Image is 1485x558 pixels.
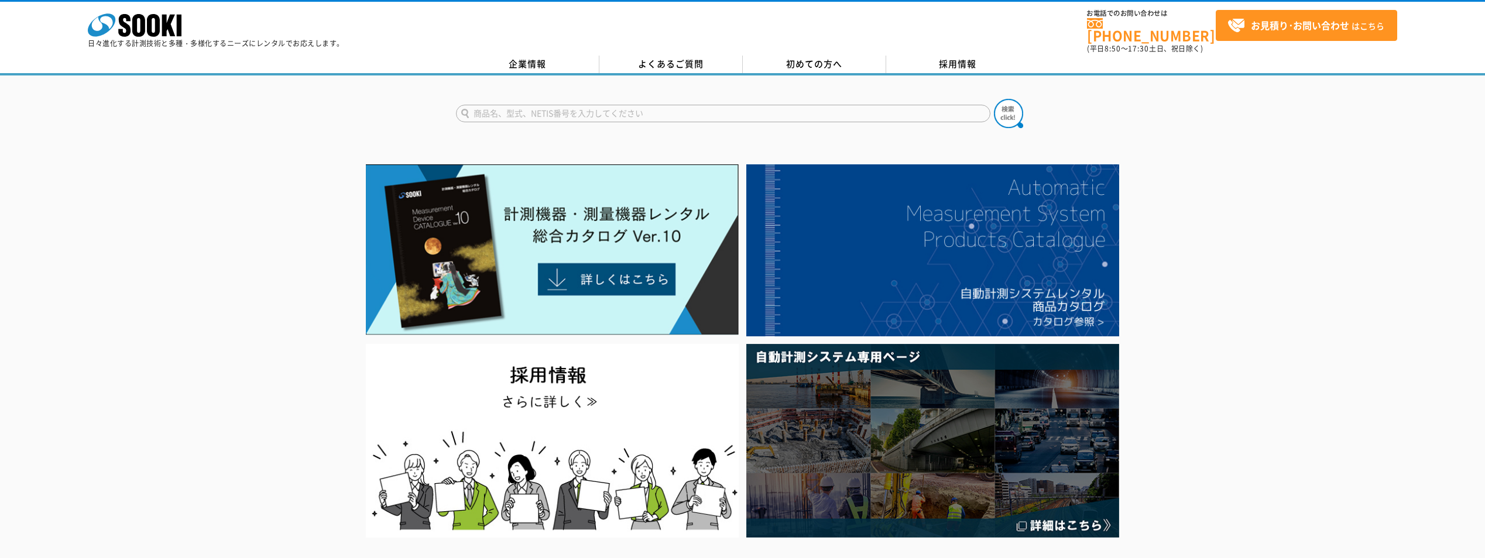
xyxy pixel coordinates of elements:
[1087,10,1216,17] span: お電話でのお問い合わせは
[366,344,739,538] img: SOOKI recruit
[1087,18,1216,42] a: [PHONE_NUMBER]
[1227,17,1384,35] span: はこちら
[1216,10,1397,41] a: お見積り･お問い合わせはこちら
[1087,43,1203,54] span: (平日 ～ 土日、祝日除く)
[1105,43,1121,54] span: 8:50
[88,40,344,47] p: 日々進化する計測技術と多種・多様化するニーズにレンタルでお応えします。
[1251,18,1349,32] strong: お見積り･お問い合わせ
[786,57,842,70] span: 初めての方へ
[886,56,1030,73] a: 採用情報
[743,56,886,73] a: 初めての方へ
[994,99,1023,128] img: btn_search.png
[366,164,739,335] img: Catalog Ver10
[746,344,1119,538] img: 自動計測システム専用ページ
[746,164,1119,336] img: 自動計測システムカタログ
[456,105,990,122] input: 商品名、型式、NETIS番号を入力してください
[599,56,743,73] a: よくあるご質問
[1128,43,1149,54] span: 17:30
[456,56,599,73] a: 企業情報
